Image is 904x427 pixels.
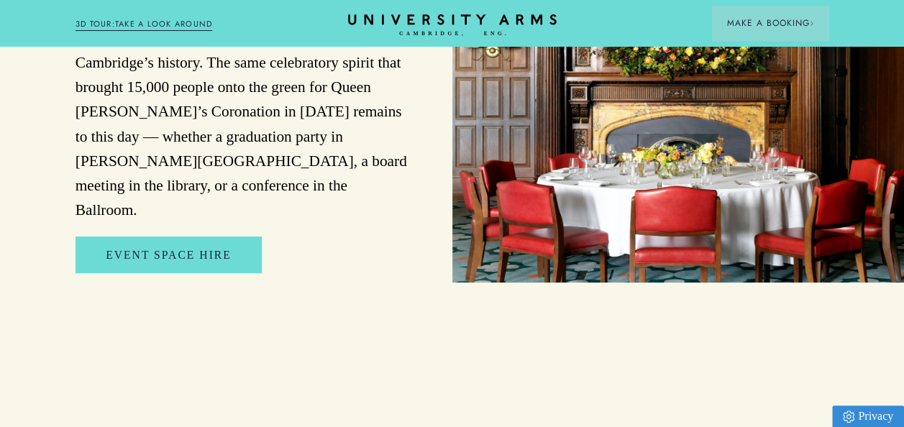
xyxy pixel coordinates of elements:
a: Privacy [832,405,904,427]
span: Make a Booking [726,17,814,29]
img: Arrow icon [809,21,814,26]
img: Privacy [843,410,854,423]
a: Event Space Hire [76,237,262,273]
button: Make a BookingArrow icon [712,6,828,40]
a: 3D TOUR:TAKE A LOOK AROUND [76,18,213,31]
a: Home [348,14,557,37]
